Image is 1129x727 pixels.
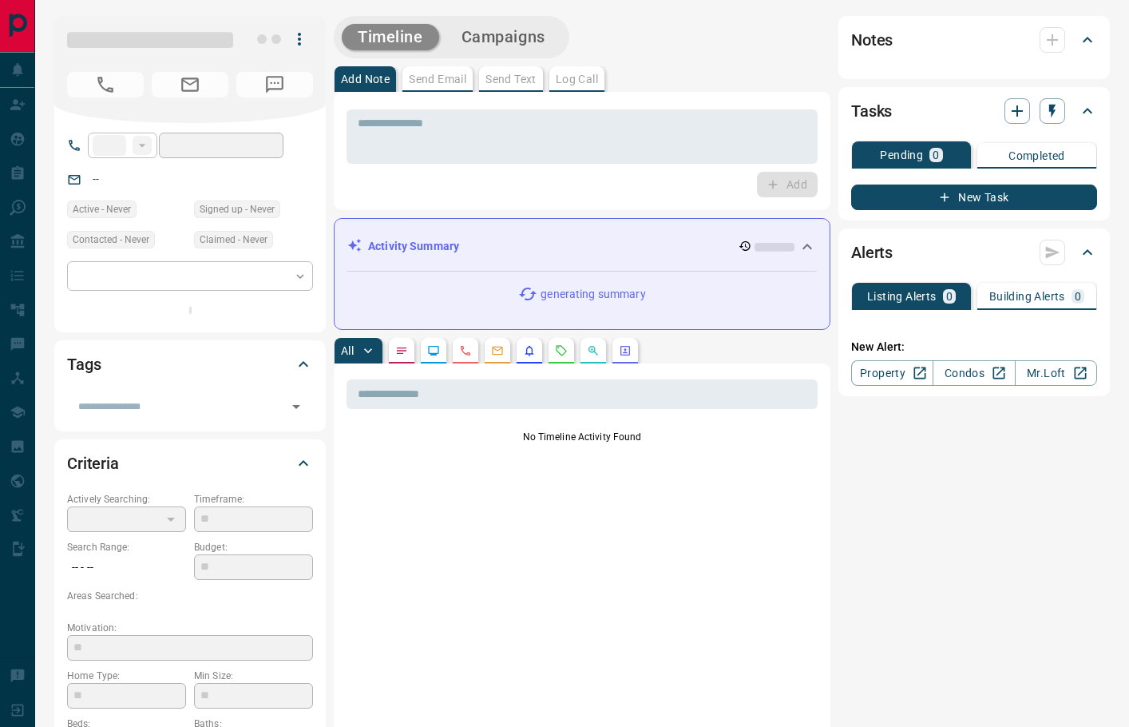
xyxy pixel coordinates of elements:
[933,149,939,161] p: 0
[347,232,817,261] div: Activity Summary
[946,291,953,302] p: 0
[67,352,101,377] h2: Tags
[989,291,1065,302] p: Building Alerts
[67,589,313,603] p: Areas Searched:
[67,492,186,507] p: Actively Searching:
[285,395,307,418] button: Open
[851,92,1097,130] div: Tasks
[67,72,144,97] span: No Number
[194,669,313,683] p: Min Size:
[523,344,536,357] svg: Listing Alerts
[851,339,1097,356] p: New Alert:
[555,344,568,357] svg: Requests
[395,344,408,357] svg: Notes
[851,98,892,124] h2: Tasks
[67,451,119,476] h2: Criteria
[851,27,893,53] h2: Notes
[347,430,818,444] p: No Timeline Activity Found
[619,344,632,357] svg: Agent Actions
[194,540,313,554] p: Budget:
[851,185,1097,210] button: New Task
[236,72,313,97] span: No Number
[67,621,313,635] p: Motivation:
[851,240,893,265] h2: Alerts
[1075,291,1081,302] p: 0
[67,540,186,554] p: Search Range:
[73,201,131,217] span: Active - Never
[427,344,440,357] svg: Lead Browsing Activity
[851,21,1097,59] div: Notes
[1015,360,1097,386] a: Mr.Loft
[341,73,390,85] p: Add Note
[587,344,600,357] svg: Opportunities
[491,344,504,357] svg: Emails
[93,173,99,185] a: --
[851,233,1097,272] div: Alerts
[194,492,313,507] p: Timeframe:
[152,72,228,97] span: No Email
[200,232,267,248] span: Claimed - Never
[446,24,561,50] button: Campaigns
[880,149,923,161] p: Pending
[73,232,149,248] span: Contacted - Never
[851,360,933,386] a: Property
[200,201,275,217] span: Signed up - Never
[67,669,186,683] p: Home Type:
[67,345,313,383] div: Tags
[341,345,354,356] p: All
[342,24,439,50] button: Timeline
[933,360,1015,386] a: Condos
[67,444,313,483] div: Criteria
[368,238,459,255] p: Activity Summary
[1008,150,1065,161] p: Completed
[541,286,645,303] p: generating summary
[67,554,186,581] p: -- - --
[867,291,937,302] p: Listing Alerts
[459,344,472,357] svg: Calls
